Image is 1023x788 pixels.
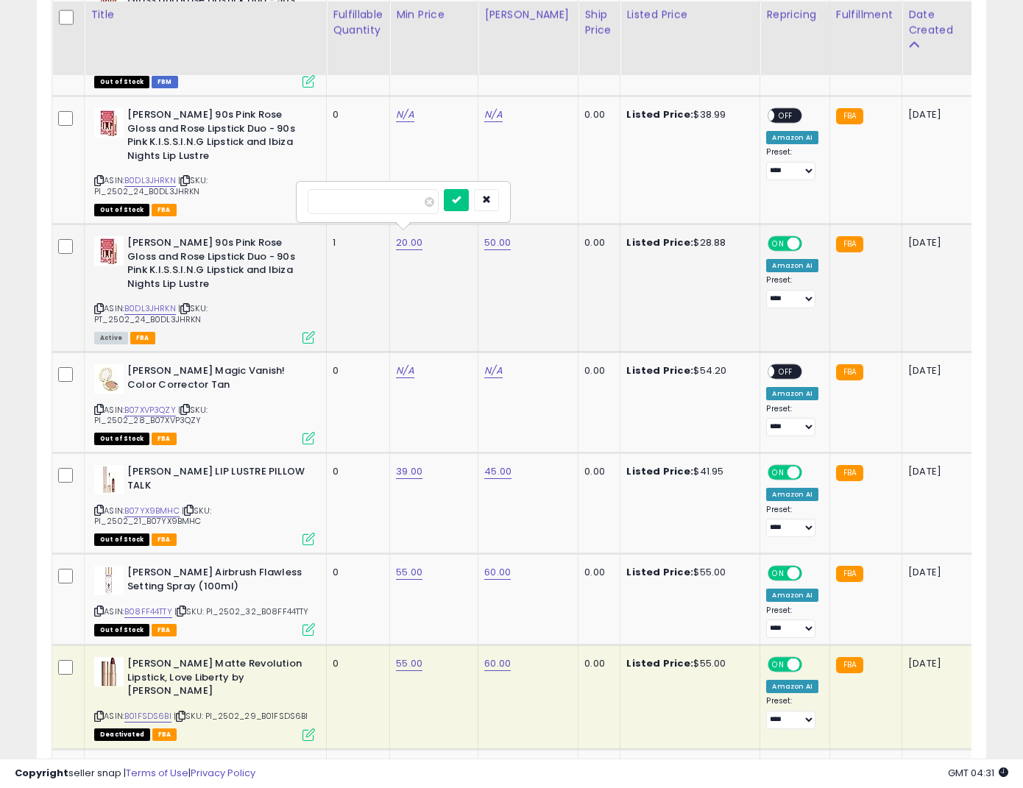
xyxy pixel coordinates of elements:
span: OFF [800,238,824,250]
div: Ship Price [584,7,614,38]
div: [DATE] [908,236,967,249]
div: Preset: [766,505,818,538]
div: 0 [333,657,378,670]
div: 0.00 [584,108,609,121]
div: 0.00 [584,657,609,670]
div: $54.20 [626,364,748,377]
b: [PERSON_NAME] Matte Revolution Lipstick, Love Liberty by [PERSON_NAME] [127,657,306,702]
a: Terms of Use [126,766,188,780]
span: ON [770,659,788,671]
img: 31zpjFBljLL._SL40_.jpg [94,364,124,394]
a: N/A [484,107,502,122]
div: Preset: [766,147,818,180]
span: FBA [152,433,177,445]
span: | SKU: PI_2502_28_B07XVP3QZY [94,404,208,426]
strong: Copyright [15,766,68,780]
div: Listed Price [626,7,754,23]
div: $55.00 [626,657,748,670]
div: Amazon AI [766,259,818,272]
div: Date Created [908,7,972,38]
span: All listings that are currently out of stock and unavailable for purchase on Amazon [94,433,149,445]
a: 45.00 [484,464,511,479]
a: B0DL3JHRKN [124,174,176,187]
div: $55.00 [626,566,748,579]
div: Fulfillable Quantity [333,7,383,38]
div: 0 [333,364,378,377]
div: Min Price [396,7,472,23]
div: Title [91,7,320,23]
b: Listed Price: [626,235,693,249]
b: [PERSON_NAME] 90s Pink Rose Gloss and Rose Lipstick Duo - 90s Pink K.I.S.S.I.N.G Lipstick and Ibi... [127,108,306,166]
span: OFF [800,567,824,580]
a: B07XVP3QZY [124,404,176,416]
span: All listings currently available for purchase on Amazon [94,332,128,344]
div: ASIN: [94,108,315,214]
div: Amazon AI [766,131,818,144]
b: Listed Price: [626,565,693,579]
div: [DATE] [908,465,967,478]
small: FBA [836,657,863,673]
img: 3133ggIgUSL._SL40_.jpg [94,566,124,595]
div: [DATE] [908,657,967,670]
div: [DATE] [908,364,967,377]
div: ASIN: [94,657,315,739]
img: 31Xt4U+GyyL._SL40_.jpg [94,465,124,494]
a: 60.00 [484,656,511,671]
a: B07YX9BMHC [124,505,180,517]
div: 1 [333,236,378,249]
span: ON [770,466,788,479]
div: [PERSON_NAME] [484,7,572,23]
div: [DATE] [908,108,967,121]
span: | SKU: PT_2502_24_B0DL3JHRKN [94,302,208,324]
a: B0DL3JHRKN [124,302,176,315]
div: 0.00 [584,465,609,478]
a: N/A [396,363,414,378]
small: FBA [836,364,863,380]
small: FBA [836,566,863,582]
span: All listings that are currently out of stock and unavailable for purchase on Amazon [94,204,149,216]
div: 0 [333,566,378,579]
div: Preset: [766,275,818,308]
span: All listings that are currently out of stock and unavailable for purchase on Amazon [94,76,149,88]
b: Listed Price: [626,464,693,478]
div: seller snap | | [15,767,255,781]
span: ON [770,567,788,580]
span: OFF [775,366,799,378]
a: 60.00 [484,565,511,580]
b: [PERSON_NAME] Airbrush Flawless Setting Spray (100ml) [127,566,306,597]
div: Amazon AI [766,680,818,693]
div: [DATE] [908,566,967,579]
span: | SKU: PI_2502_24_B0DL3JHRKN [94,174,208,196]
small: FBA [836,465,863,481]
div: 0.00 [584,566,609,579]
small: FBA [836,108,863,124]
span: | SKU: PI_2502_29_B01FSDS6BI [174,710,308,722]
span: FBM [152,76,178,88]
div: $38.99 [626,108,748,121]
span: All listings that are currently out of stock and unavailable for purchase on Amazon [94,533,149,546]
img: 41rmmzMVBTL._SL40_.jpg [94,108,124,138]
span: OFF [800,659,824,671]
b: [PERSON_NAME] LIP LUSTRE PILLOW TALK [127,465,306,496]
div: 0.00 [584,364,609,377]
div: ASIN: [94,236,315,342]
b: [PERSON_NAME] 90s Pink Rose Gloss and Rose Lipstick Duo - 90s Pink K.I.S.S.I.N.G Lipstick and Ibi... [127,236,306,294]
span: FBA [152,533,177,546]
div: Amazon AI [766,488,818,501]
b: Listed Price: [626,363,693,377]
div: Amazon AI [766,387,818,400]
span: OFF [800,466,824,479]
span: FBA [130,332,155,344]
a: 55.00 [396,656,422,671]
b: [PERSON_NAME] Magic Vanish! Color Corrector Tan [127,364,306,395]
div: $41.95 [626,465,748,478]
div: Preset: [766,404,818,437]
a: B01FSDS6BI [124,710,171,723]
span: ON [770,238,788,250]
div: Repricing [766,7,823,23]
a: N/A [396,107,414,122]
div: 0 [333,465,378,478]
div: Preset: [766,606,818,639]
div: Preset: [766,696,818,729]
div: ASIN: [94,364,315,443]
